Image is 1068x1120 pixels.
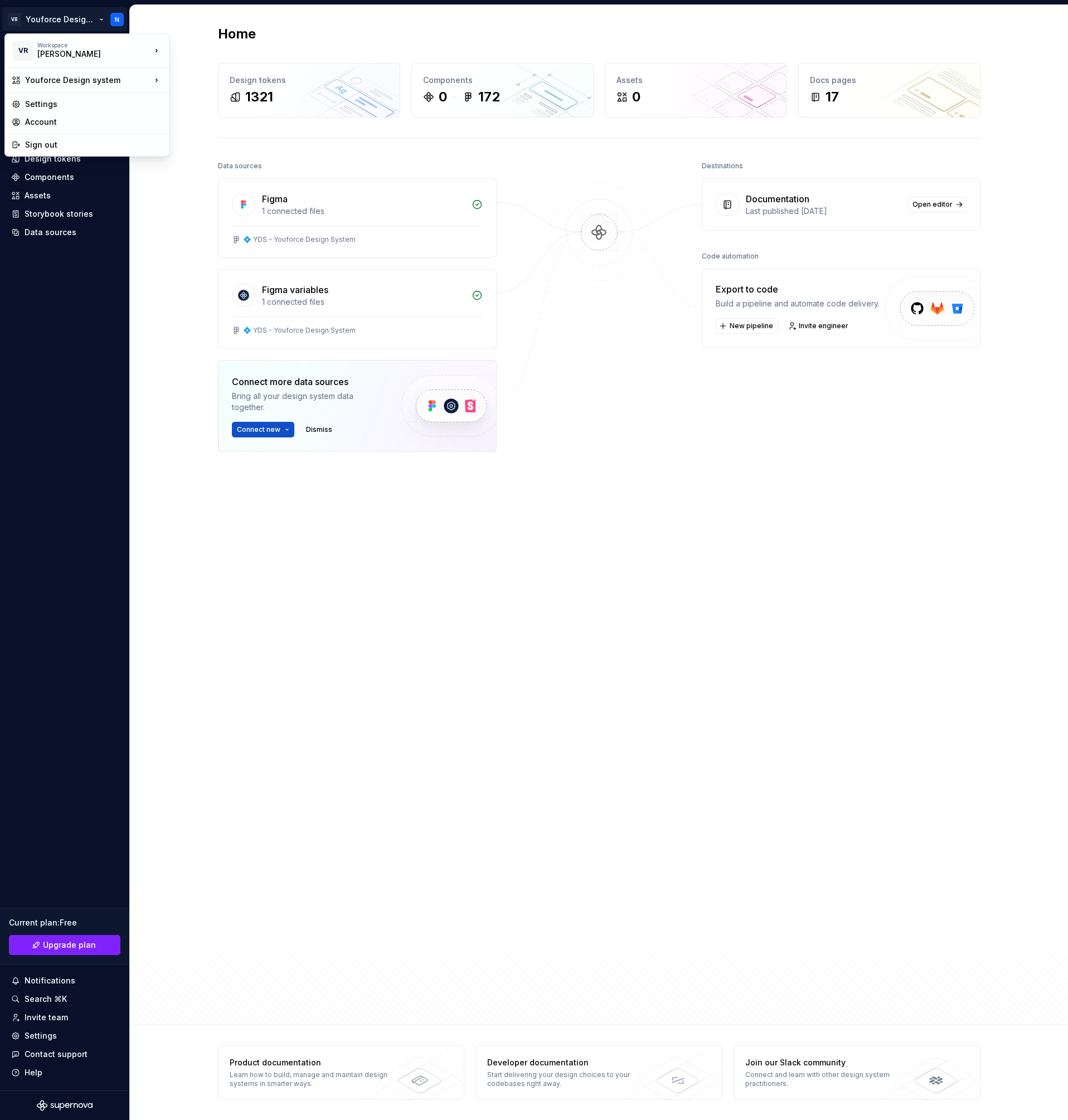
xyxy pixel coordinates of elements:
div: Settings [25,99,162,110]
div: Sign out [25,139,162,150]
div: [PERSON_NAME] [37,48,132,60]
div: Account [25,116,162,128]
div: VR [13,41,33,61]
div: Youforce Design system [25,75,151,86]
div: Workspace [37,42,151,48]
